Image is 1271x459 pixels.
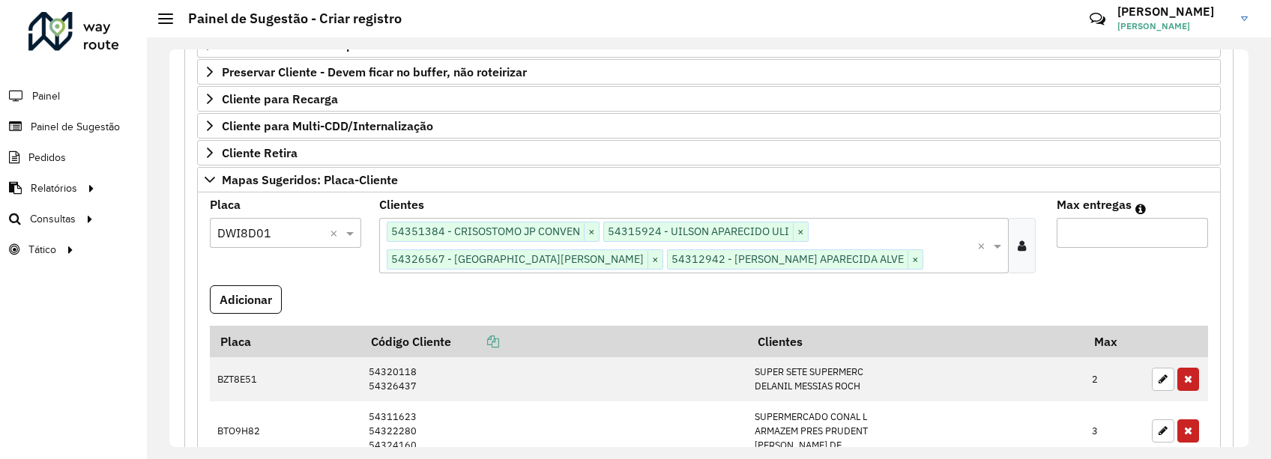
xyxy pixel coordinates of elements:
span: Relatórios [31,180,77,196]
a: Mapas Sugeridos: Placa-Cliente [197,167,1221,192]
h2: Painel de Sugestão - Criar registro [173,10,402,27]
span: Clear all [330,224,342,242]
a: Copiar [451,334,499,349]
span: 54312942 - [PERSON_NAME] APARECIDA ALVE [668,250,908,268]
span: Tático [28,242,56,258]
span: × [908,251,923,269]
td: SUPER SETE SUPERMERC DELANIL MESSIAS ROCH [747,357,1084,401]
span: Cliente para Recarga [222,93,338,105]
th: Código Cliente [360,326,747,357]
th: Clientes [747,326,1084,357]
label: Max entregas [1057,195,1132,213]
td: BZT8E51 [210,357,360,401]
td: 54320118 54326437 [360,357,747,401]
span: Clear all [977,237,990,255]
a: Cliente para Multi-CDD/Internalização [197,113,1221,139]
h3: [PERSON_NAME] [1117,4,1230,19]
span: × [793,223,808,241]
th: Max [1084,326,1144,357]
span: Pedidos [28,150,66,165]
label: Placa [210,195,241,213]
span: Painel de Sugestão [31,119,120,135]
label: Clientes [379,195,424,213]
span: × [584,223,599,241]
span: [PERSON_NAME] [1117,19,1230,33]
a: Preservar Cliente - Devem ficar no buffer, não roteirizar [197,59,1221,85]
a: Cliente para Recarga [197,86,1221,112]
a: Cliente Retira [197,140,1221,165]
span: Painel [32,88,60,104]
span: Priorizar Cliente - Não podem ficar no buffer [222,39,467,51]
em: Máximo de clientes que serão colocados na mesma rota com os clientes informados [1135,203,1146,215]
span: × [647,251,662,269]
span: Cliente Retira [222,147,298,159]
a: Contato Rápido [1081,3,1114,35]
td: 2 [1084,357,1144,401]
span: Consultas [30,211,76,227]
span: 54315924 - UILSON APARECIDO ULI [604,222,793,240]
span: Preservar Cliente - Devem ficar no buffer, não roteirizar [222,66,527,78]
span: 54351384 - CRISOSTOMO JP CONVEN [387,222,584,240]
span: Mapas Sugeridos: Placa-Cliente [222,174,398,186]
span: 54326567 - [GEOGRAPHIC_DATA][PERSON_NAME] [387,250,647,268]
button: Adicionar [210,285,282,314]
th: Placa [210,326,360,357]
span: Cliente para Multi-CDD/Internalização [222,120,433,132]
